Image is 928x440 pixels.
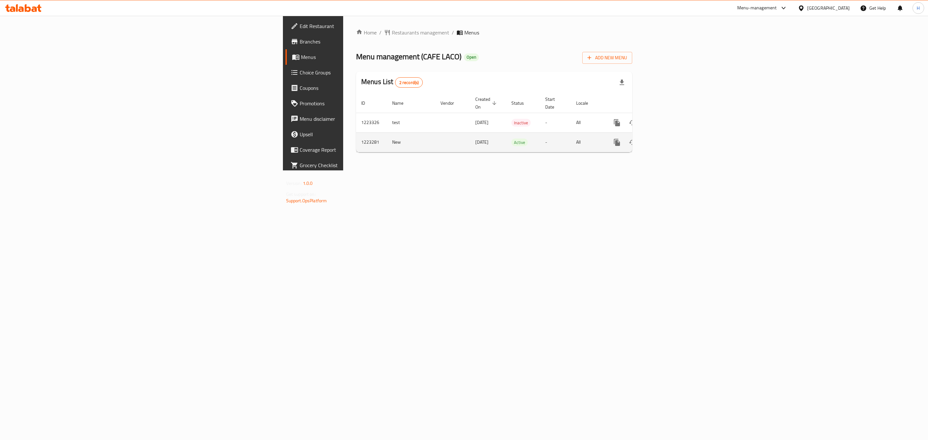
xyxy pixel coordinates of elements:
div: Export file [614,75,630,90]
button: Add New Menu [582,52,632,64]
span: Locale [576,99,596,107]
a: Edit Restaurant [285,18,438,34]
a: Menu disclaimer [285,111,438,127]
span: Name [392,99,412,107]
a: Grocery Checklist [285,158,438,173]
span: [DATE] [475,118,488,127]
a: Branches [285,34,438,49]
td: - [540,113,571,132]
a: Support.OpsPlatform [286,196,327,205]
span: Menu disclaimer [300,115,433,123]
h2: Menus List [361,77,423,88]
a: Upsell [285,127,438,142]
span: Branches [300,38,433,45]
span: Version: [286,179,302,187]
div: Total records count [395,77,423,88]
a: Coupons [285,80,438,96]
span: Created On [475,95,498,111]
span: ID [361,99,373,107]
span: 2 record(s) [395,80,423,86]
a: Choice Groups [285,65,438,80]
span: Menus [464,29,479,36]
td: All [571,113,604,132]
div: Active [511,139,528,146]
span: Open [464,54,479,60]
td: All [571,132,604,152]
nav: breadcrumb [356,29,632,36]
span: Coverage Report [300,146,433,154]
span: Grocery Checklist [300,161,433,169]
span: Choice Groups [300,69,433,76]
span: Menus [301,53,433,61]
table: enhanced table [356,93,676,152]
span: 1.0.0 [303,179,313,187]
a: Promotions [285,96,438,111]
span: [DATE] [475,138,488,146]
span: Add New Menu [587,54,627,62]
button: more [609,135,625,150]
span: Start Date [545,95,563,111]
span: Edit Restaurant [300,22,433,30]
td: - [540,132,571,152]
span: Active [511,139,528,146]
button: Change Status [625,115,640,130]
div: Open [464,53,479,61]
li: / [452,29,454,36]
button: more [609,115,625,130]
div: Menu-management [737,4,777,12]
span: Get support on: [286,190,316,198]
span: Coupons [300,84,433,92]
button: Change Status [625,135,640,150]
span: Vendor [440,99,462,107]
span: Promotions [300,100,433,107]
th: Actions [604,93,676,113]
div: [GEOGRAPHIC_DATA] [807,5,850,12]
a: Menus [285,49,438,65]
a: Coverage Report [285,142,438,158]
span: Status [511,99,532,107]
span: Upsell [300,130,433,138]
span: H [917,5,920,12]
span: Inactive [511,119,531,127]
